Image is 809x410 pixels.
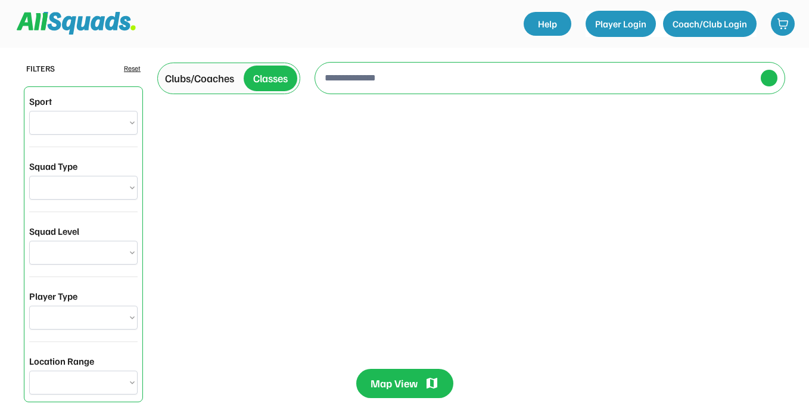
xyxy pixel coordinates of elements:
[764,73,774,83] img: yH5BAEAAAAALAAAAAABAAEAAAIBRAA7
[29,354,94,368] div: Location Range
[17,12,136,35] img: Squad%20Logo.svg
[124,63,141,74] div: Reset
[165,70,234,86] div: Clubs/Coaches
[524,12,571,36] a: Help
[29,289,77,303] div: Player Type
[29,224,79,238] div: Squad Level
[26,62,55,74] div: FILTERS
[29,94,52,108] div: Sport
[371,376,418,391] div: Map View
[777,18,789,30] img: shopping-cart-01%20%281%29.svg
[586,11,656,37] button: Player Login
[29,159,77,173] div: Squad Type
[663,11,757,37] button: Coach/Club Login
[253,70,288,86] div: Classes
